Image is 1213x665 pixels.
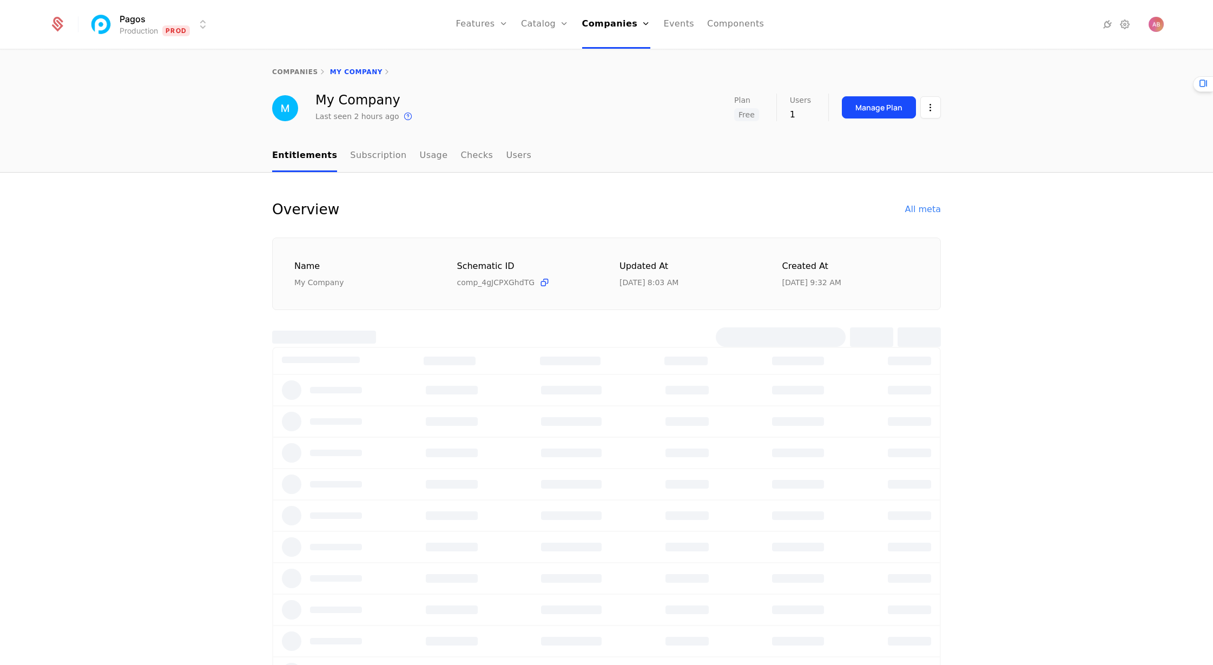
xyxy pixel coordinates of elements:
div: 9/8/25, 8:03 AM [619,277,678,288]
img: Pagos [88,11,114,37]
span: Plan [734,96,750,104]
button: Select action [920,96,941,118]
span: comp_4gJCPXGhdTG [457,277,535,288]
div: Created at [782,260,919,273]
div: 9/3/25, 9:32 AM [782,277,841,288]
div: My Company [294,277,431,288]
div: Production [120,25,158,36]
span: Prod [162,25,190,36]
nav: Main [272,140,941,172]
ul: Choose Sub Page [272,140,531,172]
span: Free [734,108,759,121]
span: Users [790,96,811,104]
div: Name [294,260,431,273]
div: Updated at [619,260,756,273]
button: Manage Plan [842,96,916,118]
a: Subscription [350,140,406,172]
div: All meta [905,203,941,216]
div: Schematic ID [457,260,594,273]
span: Pagos [120,12,146,25]
div: Overview [272,199,339,220]
img: Andy Barker [1149,17,1164,32]
a: Usage [420,140,448,172]
button: Open user button [1149,17,1164,32]
a: Checks [460,140,493,172]
a: Integrations [1101,18,1114,31]
a: Settings [1118,18,1131,31]
div: 1 [790,108,811,121]
a: companies [272,68,318,76]
a: Users [506,140,531,172]
div: Last seen 2 hours ago [315,111,399,122]
a: Entitlements [272,140,337,172]
div: Manage Plan [855,102,902,113]
img: My Company [272,95,298,121]
button: Select environment [91,12,209,36]
div: My Company [315,94,414,107]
